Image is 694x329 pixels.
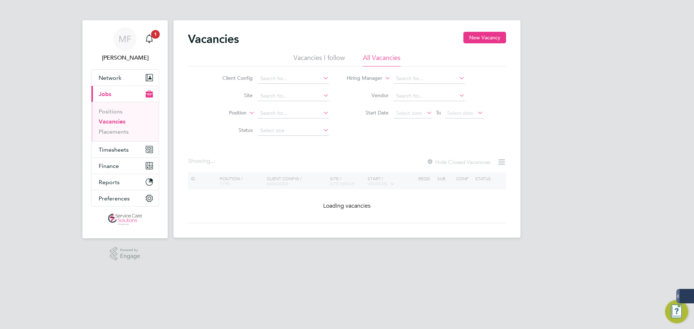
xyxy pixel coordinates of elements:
span: Timesheets [99,146,129,153]
a: Powered byEngage [110,247,141,261]
a: Go to home page [91,214,159,225]
span: Network [99,74,121,81]
input: Search for... [258,108,329,118]
span: Preferences [99,195,130,202]
img: servicecare-logo-retina.png [108,214,142,225]
a: Vacancies [99,118,125,125]
span: Engage [120,253,140,259]
span: Reports [99,179,120,186]
a: Placements [99,128,129,135]
button: Reports [91,174,159,190]
label: Site [211,92,253,99]
button: Network [91,70,159,86]
span: To [434,108,443,117]
label: Hide Closed Vacancies [427,159,490,165]
span: Select date [447,110,473,116]
span: Finance [99,163,119,169]
button: Finance [91,158,159,174]
button: Timesheets [91,142,159,157]
button: New Vacancy [463,32,506,43]
li: Vacancies I follow [294,53,345,66]
div: Showing [188,157,216,165]
button: Preferences [91,190,159,206]
span: 1 [151,30,160,39]
input: Search for... [394,74,465,84]
span: Powered by [120,247,140,253]
input: Search for... [258,91,329,101]
span: Megan Ford [91,53,159,62]
span: ... [210,157,215,165]
input: Select one [258,126,329,136]
span: Jobs [99,91,111,98]
span: MF [119,34,132,44]
a: Positions [99,108,123,115]
label: Status [211,127,253,133]
nav: Main navigation [82,20,168,238]
div: Jobs [91,102,159,141]
a: 1 [142,27,157,51]
button: Engage Resource Center [665,300,688,323]
label: Position [205,109,247,117]
label: Client Config [211,75,253,81]
button: Jobs [91,86,159,102]
li: All Vacancies [363,53,400,66]
label: Start Date [347,109,389,116]
input: Search for... [258,74,329,84]
h2: Vacancies [188,32,239,46]
label: Vendor [347,92,389,99]
label: Hiring Manager [341,75,382,82]
input: Search for... [394,91,465,101]
a: MF[PERSON_NAME] [91,27,159,62]
span: Select date [396,110,422,116]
